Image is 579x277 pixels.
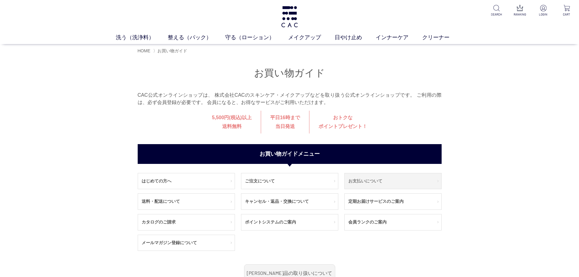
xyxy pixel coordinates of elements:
[138,235,235,251] a: メールマガジン登録について
[559,5,574,17] a: CART
[512,5,527,17] a: RANKING
[345,194,441,209] a: 定期お届けサービスのご案内
[489,5,504,17] a: SEARCH
[138,92,442,106] p: CAC公式オンラインショップは、 株式会社CACのスキンケア・メイクアップなどを取り扱う公式オンラインショップです。 ご利用の際は、必ず会員登録が必要です。 会員になると、お得なサービスがご利用...
[261,111,309,133] div: 平日16時まで 当日発送
[138,173,235,189] a: はじめての方へ
[138,67,442,80] h1: お買い物ガイド
[345,173,441,189] a: お支払いについて
[280,6,299,27] img: logo
[225,33,288,42] a: 守る（ローション）
[241,173,338,189] a: ご注文について
[153,48,189,54] li: 〉
[138,48,150,53] a: HOME
[335,33,376,42] a: 日やけ止め
[157,48,187,53] span: お買い物ガイド
[376,33,422,42] a: インナーケア
[116,33,168,42] a: 洗う（洗浄料）
[138,194,235,209] a: 送料・配送について
[241,194,338,209] a: キャンセル・返品・交換について
[241,214,338,230] a: ポイントシステムのご案内
[309,111,376,133] div: おトクな ポイントプレゼント！
[559,12,574,17] p: CART
[138,214,235,230] a: カタログのご請求
[288,33,335,42] a: メイクアップ
[489,12,504,17] p: SEARCH
[512,12,527,17] p: RANKING
[536,5,551,17] a: LOGIN
[138,144,442,164] h2: お買い物ガイドメニュー
[536,12,551,17] p: LOGIN
[168,33,225,42] a: 整える（パック）
[345,214,441,230] a: 会員ランクのご案内
[203,111,261,133] div: 5,500円(税込)以上 送料無料
[422,33,463,42] a: クリーナー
